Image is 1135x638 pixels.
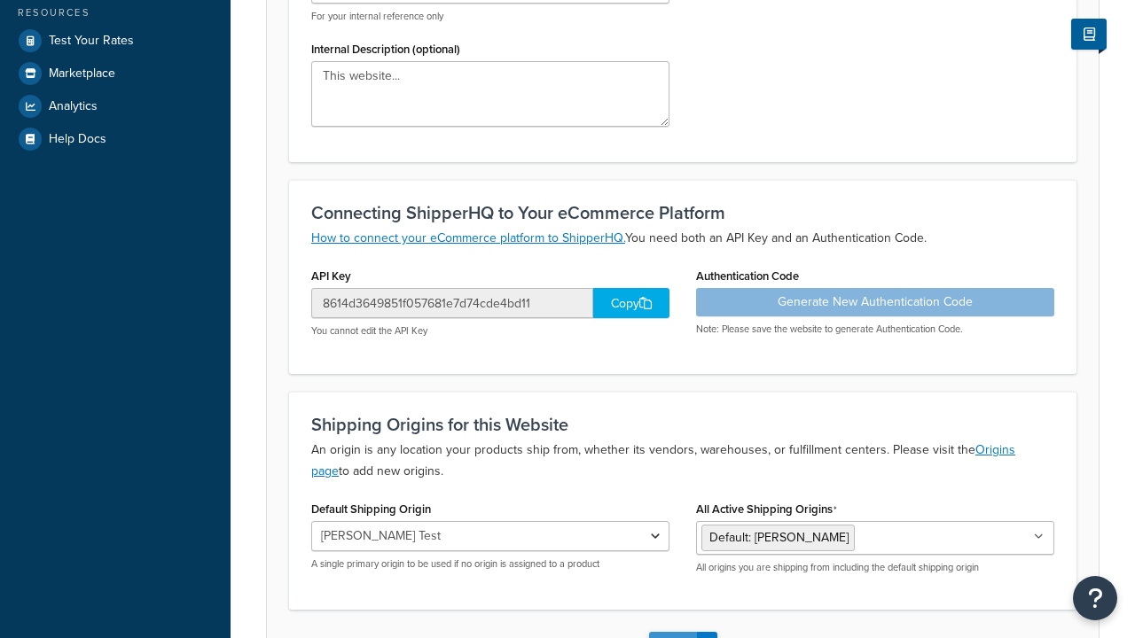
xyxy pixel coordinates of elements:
[49,132,106,147] span: Help Docs
[311,269,351,283] label: API Key
[311,440,1015,480] a: Origins page
[311,324,669,338] p: You cannot edit the API Key
[311,415,1054,434] h3: Shipping Origins for this Website
[311,228,1054,249] p: You need both an API Key and an Authentication Code.
[311,229,625,247] a: How to connect your eCommerce platform to ShipperHQ.
[13,123,217,155] a: Help Docs
[709,528,849,547] span: Default: [PERSON_NAME]
[311,10,669,23] p: For your internal reference only
[13,58,217,89] a: Marketplace
[1071,19,1107,50] button: Show Help Docs
[311,502,431,516] label: Default Shipping Origin
[13,5,217,20] div: Resources
[1073,576,1117,620] button: Open Resource Center
[49,34,134,49] span: Test Your Rates
[49,66,115,82] span: Marketplace
[13,25,217,57] a: Test Your Rates
[696,269,799,283] label: Authentication Code
[311,203,1054,222] h3: Connecting ShipperHQ to Your eCommerce Platform
[13,90,217,122] a: Analytics
[311,43,460,56] label: Internal Description (optional)
[311,61,669,127] textarea: This website...
[311,557,669,571] p: A single primary origin to be used if no origin is assigned to a product
[696,502,837,517] label: All Active Shipping Origins
[696,323,1054,336] p: Note: Please save the website to generate Authentication Code.
[311,440,1054,482] p: An origin is any location your products ship from, whether its vendors, warehouses, or fulfillmen...
[593,288,669,318] div: Copy
[696,561,1054,574] p: All origins you are shipping from including the default shipping origin
[49,99,98,114] span: Analytics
